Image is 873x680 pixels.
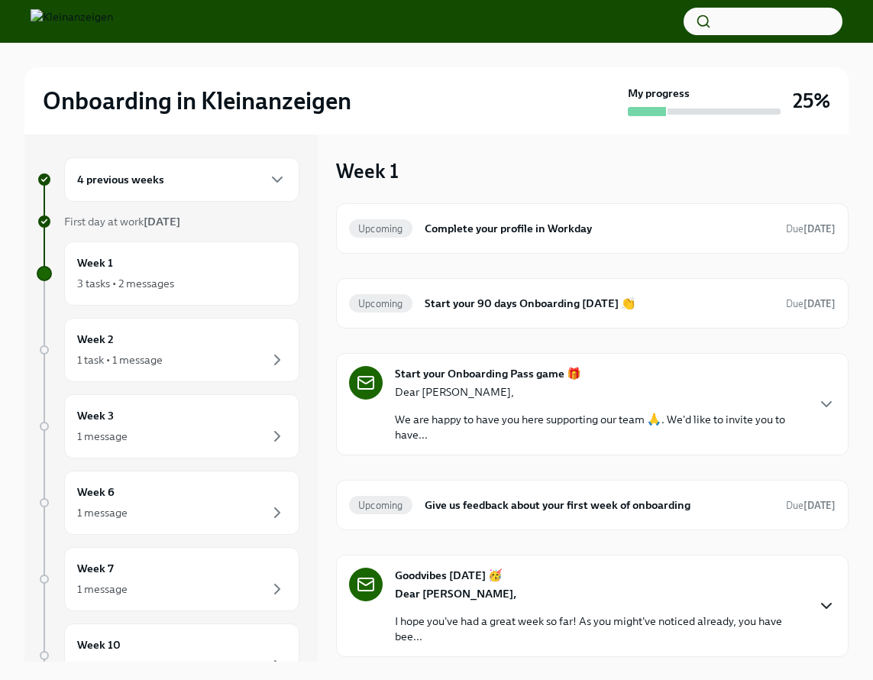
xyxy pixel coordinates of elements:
[349,216,836,241] a: UpcomingComplete your profile in WorkdayDue[DATE]
[37,547,299,611] a: Week 71 message
[395,384,805,400] p: Dear [PERSON_NAME],
[77,505,128,520] div: 1 message
[43,86,351,116] h2: Onboarding in Kleinanzeigen
[786,222,836,236] span: August 25th, 2025 09:00
[37,394,299,458] a: Week 31 message
[786,500,836,511] span: Due
[77,407,114,424] h6: Week 3
[425,497,774,513] h6: Give us feedback about your first week of onboarding
[77,331,114,348] h6: Week 2
[786,298,836,309] span: Due
[395,614,805,644] p: I hope you've had a great week so far! As you might've noticed already, you have bee...
[395,587,516,601] strong: Dear [PERSON_NAME],
[786,223,836,235] span: Due
[786,498,836,513] span: August 29th, 2025 08:10
[37,318,299,382] a: Week 21 task • 1 message
[77,560,114,577] h6: Week 7
[395,366,581,381] strong: Start your Onboarding Pass game 🎁
[37,241,299,306] a: Week 13 tasks • 2 messages
[77,484,115,500] h6: Week 6
[77,429,128,444] div: 1 message
[628,86,690,101] strong: My progress
[395,412,805,442] p: We are happy to have you here supporting our team 🙏. We'd like to invite you to have...
[803,298,836,309] strong: [DATE]
[144,215,180,228] strong: [DATE]
[64,215,180,228] span: First day at work
[77,171,164,188] h6: 4 previous weeks
[37,471,299,535] a: Week 61 message
[77,658,163,673] div: 1 task • 1 message
[31,9,113,34] img: Kleinanzeigen
[77,276,174,291] div: 3 tasks • 2 messages
[64,157,299,202] div: 4 previous weeks
[803,223,836,235] strong: [DATE]
[349,298,412,309] span: Upcoming
[425,220,774,237] h6: Complete your profile in Workday
[349,493,836,517] a: UpcomingGive us feedback about your first week of onboardingDue[DATE]
[37,214,299,229] a: First day at work[DATE]
[77,636,121,653] h6: Week 10
[77,352,163,368] div: 1 task • 1 message
[786,296,836,311] span: August 21st, 2025 16:00
[349,291,836,316] a: UpcomingStart your 90 days Onboarding [DATE] 👏Due[DATE]
[395,568,503,583] strong: Goodvibes [DATE] 🥳
[425,295,774,312] h6: Start your 90 days Onboarding [DATE] 👏
[349,223,412,235] span: Upcoming
[336,157,399,185] h3: Week 1
[77,581,128,597] div: 1 message
[803,500,836,511] strong: [DATE]
[77,254,113,271] h6: Week 1
[793,87,830,115] h3: 25%
[349,500,412,511] span: Upcoming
